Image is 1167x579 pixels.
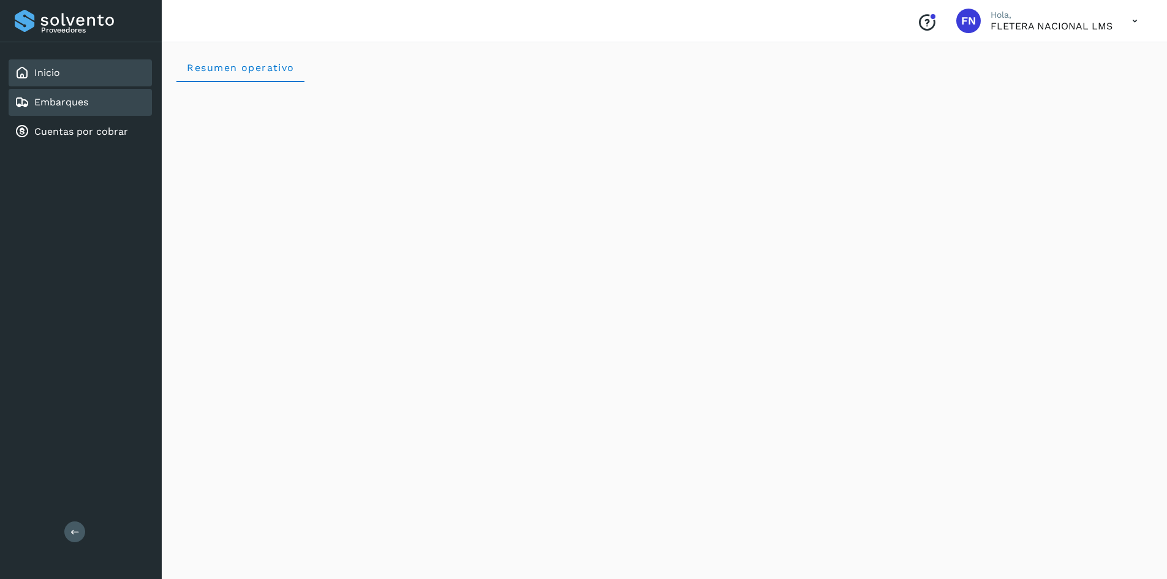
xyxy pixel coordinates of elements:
[9,59,152,86] div: Inicio
[41,26,147,34] p: Proveedores
[186,62,295,74] span: Resumen operativo
[991,20,1112,32] p: FLETERA NACIONAL LMS
[34,96,88,108] a: Embarques
[9,89,152,116] div: Embarques
[34,67,60,78] a: Inicio
[34,126,128,137] a: Cuentas por cobrar
[9,118,152,145] div: Cuentas por cobrar
[991,10,1112,20] p: Hola,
